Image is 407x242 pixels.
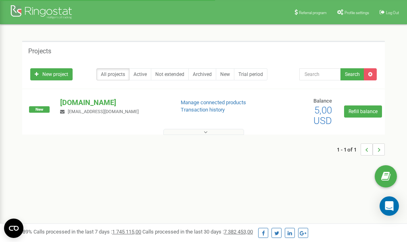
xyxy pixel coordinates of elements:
[151,68,189,80] a: Not extended
[337,143,361,156] span: 1 - 1 of 1
[344,11,369,15] span: Profile settings
[313,105,332,126] span: 5,00 USD
[299,68,341,80] input: Search
[68,109,139,114] span: [EMAIL_ADDRESS][DOMAIN_NAME]
[224,229,253,235] u: 7 382 453,00
[380,196,399,216] div: Open Intercom Messenger
[337,135,385,164] nav: ...
[33,229,141,235] span: Calls processed in the last 7 days :
[96,68,129,80] a: All projects
[181,107,225,113] a: Transaction history
[188,68,216,80] a: Archived
[216,68,234,80] a: New
[299,11,327,15] span: Referral program
[313,98,332,104] span: Balance
[234,68,267,80] a: Trial period
[181,99,246,105] a: Manage connected products
[142,229,253,235] span: Calls processed in the last 30 days :
[340,68,364,80] button: Search
[112,229,141,235] u: 1 745 115,00
[344,105,382,118] a: Refill balance
[4,219,23,238] button: Open CMP widget
[30,68,73,80] a: New project
[28,48,51,55] h5: Projects
[29,106,50,113] span: New
[386,11,399,15] span: Log Out
[129,68,151,80] a: Active
[60,97,167,108] p: [DOMAIN_NAME]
